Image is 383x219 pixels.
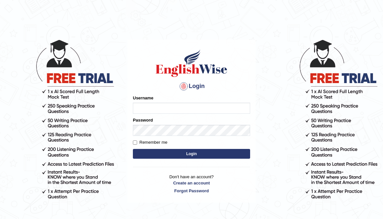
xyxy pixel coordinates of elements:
label: Password [133,117,153,123]
img: Logo of English Wise sign in for intelligent practice with AI [154,49,229,78]
button: Login [133,149,250,159]
label: Username [133,95,153,101]
input: Remember me [133,140,137,145]
p: Don't have an account? [133,174,250,194]
h4: Login [133,81,250,92]
a: Forgot Password [133,188,250,194]
a: Create an account [133,180,250,186]
label: Remember me [133,139,167,146]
